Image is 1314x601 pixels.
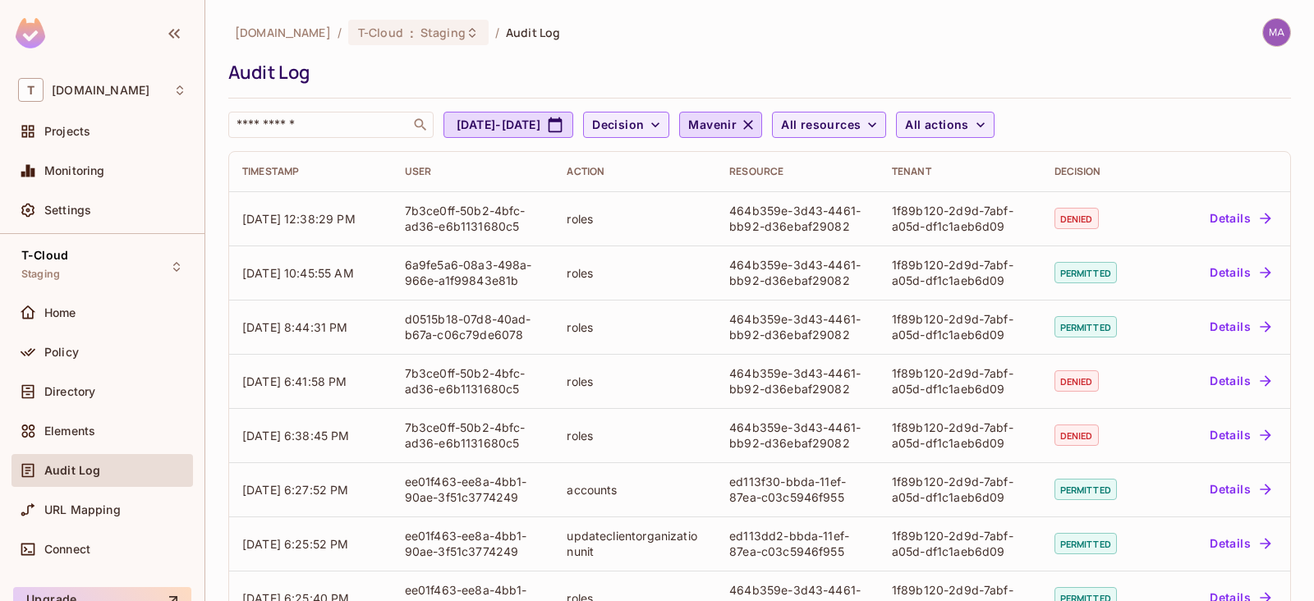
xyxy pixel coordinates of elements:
span: [DATE] 6:41:58 PM [242,374,347,388]
div: Audit Log [228,60,1283,85]
div: 1f89b120-2d9d-7abf-a05d-df1c1aeb6d09 [892,474,1028,505]
span: the active workspace [235,25,331,40]
div: 6a9fe5a6-08a3-498a-966e-a1f99843e81b [405,257,541,288]
span: All resources [781,115,861,135]
button: Details [1203,205,1277,232]
button: All resources [772,112,886,138]
div: ee01f463-ee8a-4bb1-90ae-3f51c3774249 [405,474,541,505]
div: roles [567,319,703,335]
span: Monitoring [44,164,105,177]
div: 7b3ce0ff-50b2-4bfc-ad36-e6b1131680c5 [405,203,541,234]
button: Details [1203,422,1277,448]
span: Projects [44,125,90,138]
span: Connect [44,543,90,556]
div: Decision [1054,165,1146,178]
span: [DATE] 10:45:55 AM [242,266,354,280]
div: ee01f463-ee8a-4bb1-90ae-3f51c3774249 [405,528,541,559]
div: d0515b18-07d8-40ad-b67a-c06c79de6078 [405,311,541,342]
button: Details [1203,259,1277,286]
span: T [18,78,44,102]
button: Details [1203,368,1277,394]
div: roles [567,265,703,281]
span: [DATE] 6:25:52 PM [242,537,349,551]
span: [DATE] 6:27:52 PM [242,483,349,497]
div: 464b359e-3d43-4461-bb92-d36ebaf29082 [729,257,866,288]
div: 1f89b120-2d9d-7abf-a05d-df1c1aeb6d09 [892,203,1028,234]
div: 1f89b120-2d9d-7abf-a05d-df1c1aeb6d09 [892,365,1028,397]
span: denied [1054,370,1099,392]
button: Mavenir [679,112,762,138]
div: roles [567,211,703,227]
span: [DATE] 12:38:29 PM [242,212,356,226]
span: T-Cloud [21,249,68,262]
div: accounts [567,482,703,498]
div: 7b3ce0ff-50b2-4bfc-ad36-e6b1131680c5 [405,420,541,451]
span: permitted [1054,479,1117,500]
div: 1f89b120-2d9d-7abf-a05d-df1c1aeb6d09 [892,257,1028,288]
div: 1f89b120-2d9d-7abf-a05d-df1c1aeb6d09 [892,420,1028,451]
div: User [405,165,541,178]
button: Decision [583,112,669,138]
span: Mavenir [688,115,737,135]
div: 464b359e-3d43-4461-bb92-d36ebaf29082 [729,311,866,342]
span: [DATE] 6:38:45 PM [242,429,350,443]
span: Elements [44,424,95,438]
span: Audit Log [506,25,560,40]
div: 1f89b120-2d9d-7abf-a05d-df1c1aeb6d09 [892,528,1028,559]
span: T-Cloud [358,25,403,40]
div: 1f89b120-2d9d-7abf-a05d-df1c1aeb6d09 [892,311,1028,342]
div: ed113dd2-bbda-11ef-87ea-c03c5946f955 [729,528,866,559]
div: 7b3ce0ff-50b2-4bfc-ad36-e6b1131680c5 [405,365,541,397]
li: / [338,25,342,40]
span: Staging [420,25,466,40]
span: Audit Log [44,464,100,477]
span: permitted [1054,533,1117,554]
button: All actions [896,112,994,138]
span: Home [44,306,76,319]
span: Decision [592,115,644,135]
span: permitted [1054,316,1117,337]
span: URL Mapping [44,503,121,516]
span: denied [1054,208,1099,229]
div: 464b359e-3d43-4461-bb92-d36ebaf29082 [729,420,866,451]
div: Resource [729,165,866,178]
button: [DATE]-[DATE] [443,112,573,138]
span: [DATE] 8:44:31 PM [242,320,348,334]
button: Details [1203,530,1277,557]
div: 464b359e-3d43-4461-bb92-d36ebaf29082 [729,203,866,234]
div: Timestamp [242,165,379,178]
button: Details [1203,314,1277,340]
span: Directory [44,385,95,398]
span: : [409,26,415,39]
span: Staging [21,268,60,281]
li: / [495,25,499,40]
span: denied [1054,424,1099,446]
span: Workspace: t-mobile.com [52,84,149,97]
div: Tenant [892,165,1028,178]
div: Action [567,165,703,178]
button: Details [1203,476,1277,502]
span: permitted [1054,262,1117,283]
div: updateclientorganizationunit [567,528,703,559]
div: roles [567,374,703,389]
span: Policy [44,346,79,359]
span: All actions [905,115,968,135]
div: roles [567,428,703,443]
img: maheshbabu.samsani1@t-mobile.com [1263,19,1290,46]
div: 464b359e-3d43-4461-bb92-d36ebaf29082 [729,365,866,397]
img: SReyMgAAAABJRU5ErkJggg== [16,18,45,48]
div: ed113f30-bbda-11ef-87ea-c03c5946f955 [729,474,866,505]
span: Settings [44,204,91,217]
